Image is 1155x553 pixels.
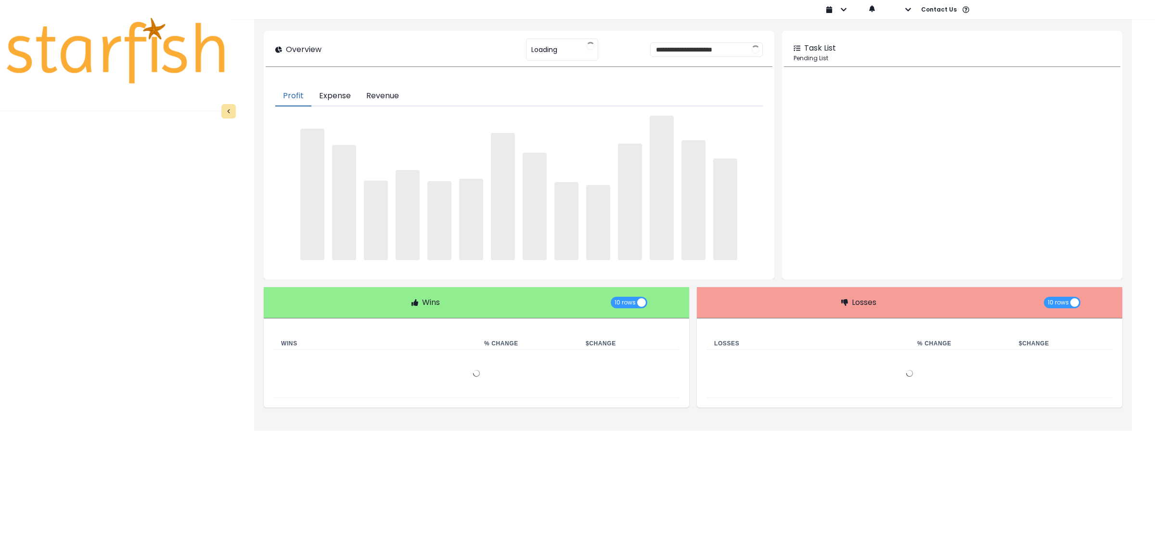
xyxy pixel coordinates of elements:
[427,181,451,260] span: ‌
[275,86,311,106] button: Profit
[459,179,483,260] span: ‌
[615,297,636,308] span: 10 rows
[491,133,515,260] span: ‌
[273,338,476,350] th: Wins
[531,39,557,60] span: Loading
[1048,297,1069,308] span: 10 rows
[359,86,407,106] button: Revenue
[554,182,578,260] span: ‌
[1011,338,1113,350] th: $ Change
[311,86,359,106] button: Expense
[332,145,356,260] span: ‌
[804,42,836,54] p: Task List
[586,185,610,260] span: ‌
[523,153,547,260] span: ‌
[650,116,674,260] span: ‌
[364,181,388,260] span: ‌
[300,129,324,260] span: ‌
[286,44,321,55] p: Overview
[578,338,680,350] th: $ Change
[706,338,910,350] th: Losses
[396,170,420,260] span: ‌
[476,338,578,350] th: % Change
[794,54,1111,63] p: Pending List
[910,338,1011,350] th: % Change
[852,297,876,308] p: Losses
[618,144,642,260] span: ‌
[681,140,706,260] span: ‌
[713,158,737,260] span: ‌
[422,297,440,308] p: Wins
